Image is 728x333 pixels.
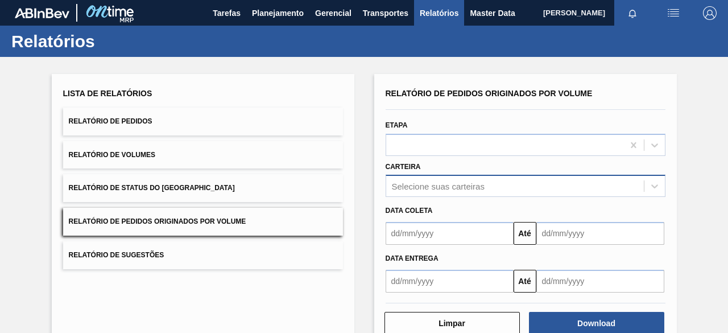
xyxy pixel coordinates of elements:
[386,121,408,129] label: Etapa
[63,141,343,169] button: Relatório de Volumes
[514,222,536,245] button: Até
[213,6,241,20] span: Tarefas
[69,117,152,125] span: Relatório de Pedidos
[252,6,304,20] span: Planejamento
[69,217,246,225] span: Relatório de Pedidos Originados por Volume
[386,270,514,293] input: dd/mm/yyyy
[315,6,351,20] span: Gerencial
[386,254,439,262] span: Data entrega
[536,270,664,293] input: dd/mm/yyyy
[69,251,164,259] span: Relatório de Sugestões
[536,222,664,245] input: dd/mm/yyyy
[392,182,485,191] div: Selecione suas carteiras
[614,5,651,21] button: Notificações
[11,35,213,48] h1: Relatórios
[63,241,343,269] button: Relatório de Sugestões
[69,184,235,192] span: Relatório de Status do [GEOGRAPHIC_DATA]
[63,174,343,202] button: Relatório de Status do [GEOGRAPHIC_DATA]
[386,163,421,171] label: Carteira
[470,6,515,20] span: Master Data
[386,222,514,245] input: dd/mm/yyyy
[386,89,593,98] span: Relatório de Pedidos Originados por Volume
[15,8,69,18] img: TNhmsLtSVTkK8tSr43FrP2fwEKptu5GPRR3wAAAABJRU5ErkJggg==
[667,6,680,20] img: userActions
[63,108,343,135] button: Relatório de Pedidos
[63,89,152,98] span: Lista de Relatórios
[386,207,433,215] span: Data coleta
[514,270,536,293] button: Até
[63,208,343,236] button: Relatório de Pedidos Originados por Volume
[703,6,717,20] img: Logout
[363,6,408,20] span: Transportes
[420,6,458,20] span: Relatórios
[69,151,155,159] span: Relatório de Volumes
